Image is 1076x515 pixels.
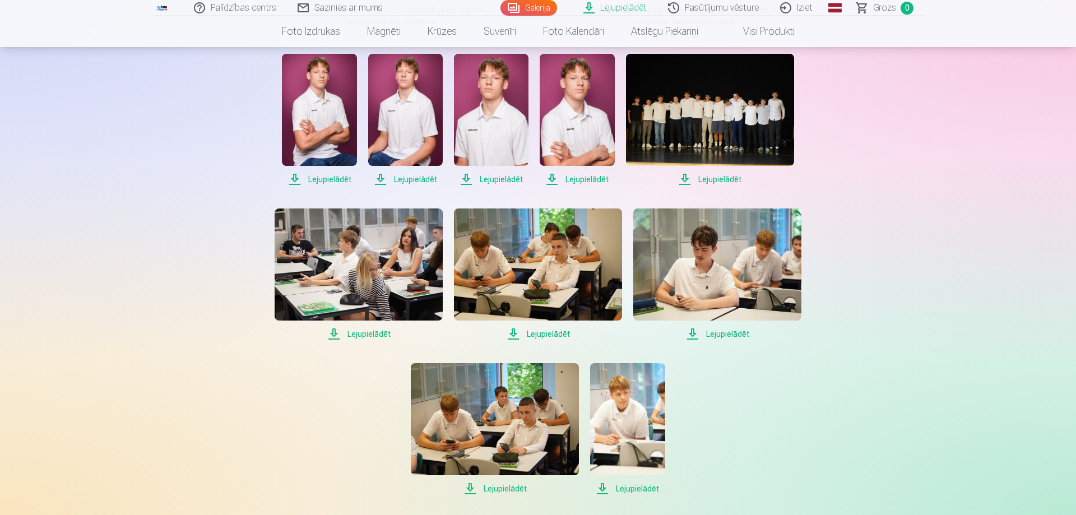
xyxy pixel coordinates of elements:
[275,327,443,341] span: Lejupielādēt
[618,16,712,47] a: Atslēgu piekariņi
[275,208,443,341] a: Lejupielādēt
[368,173,443,186] span: Lejupielādēt
[590,482,665,495] span: Lejupielādēt
[470,16,530,47] a: Suvenīri
[873,1,896,15] span: Grozs
[454,173,528,186] span: Lejupielādēt
[633,327,801,341] span: Lejupielādēt
[414,16,470,47] a: Krūzes
[626,173,794,186] span: Lejupielādēt
[268,16,354,47] a: Foto izdrukas
[282,173,356,186] span: Lejupielādēt
[156,4,168,11] img: /fa1
[712,16,808,47] a: Visi produkti
[530,16,618,47] a: Foto kalendāri
[626,54,794,186] a: Lejupielādēt
[590,363,665,495] a: Lejupielādēt
[633,208,801,341] a: Lejupielādēt
[411,482,579,495] span: Lejupielādēt
[901,2,913,15] span: 0
[540,173,614,186] span: Lejupielādēt
[411,363,579,495] a: Lejupielādēt
[282,54,356,186] a: Lejupielādēt
[368,54,443,186] a: Lejupielādēt
[454,208,622,341] a: Lejupielādēt
[454,54,528,186] a: Lejupielādēt
[540,54,614,186] a: Lejupielādēt
[454,327,622,341] span: Lejupielādēt
[354,16,414,47] a: Magnēti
